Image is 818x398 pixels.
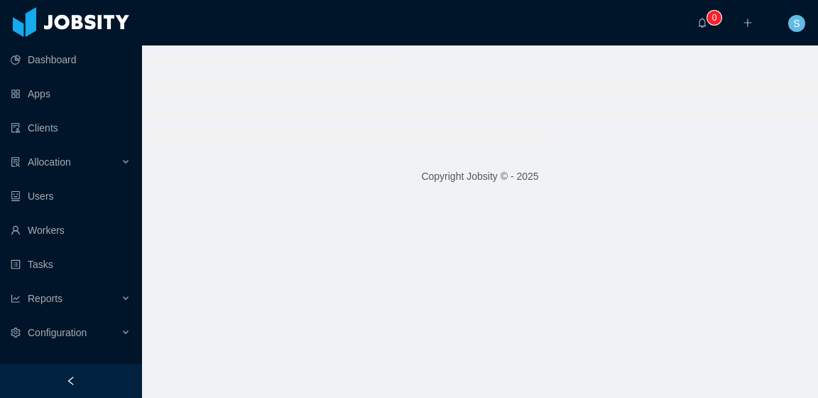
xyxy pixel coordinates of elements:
span: S [793,15,800,32]
a: icon: appstoreApps [11,80,131,108]
span: Reports [28,293,62,304]
a: icon: profileTasks [11,250,131,279]
a: icon: pie-chartDashboard [11,45,131,74]
a: icon: auditClients [11,114,131,142]
span: Allocation [28,156,71,168]
i: icon: line-chart [11,294,21,303]
sup: 0 [707,11,721,25]
i: icon: plus [743,18,753,28]
i: icon: solution [11,157,21,167]
span: Configuration [28,327,87,338]
i: icon: setting [11,328,21,338]
a: icon: userWorkers [11,216,131,244]
i: icon: bell [697,18,707,28]
footer: Copyright Jobsity © - 2025 [142,152,818,201]
a: icon: robotUsers [11,182,131,210]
